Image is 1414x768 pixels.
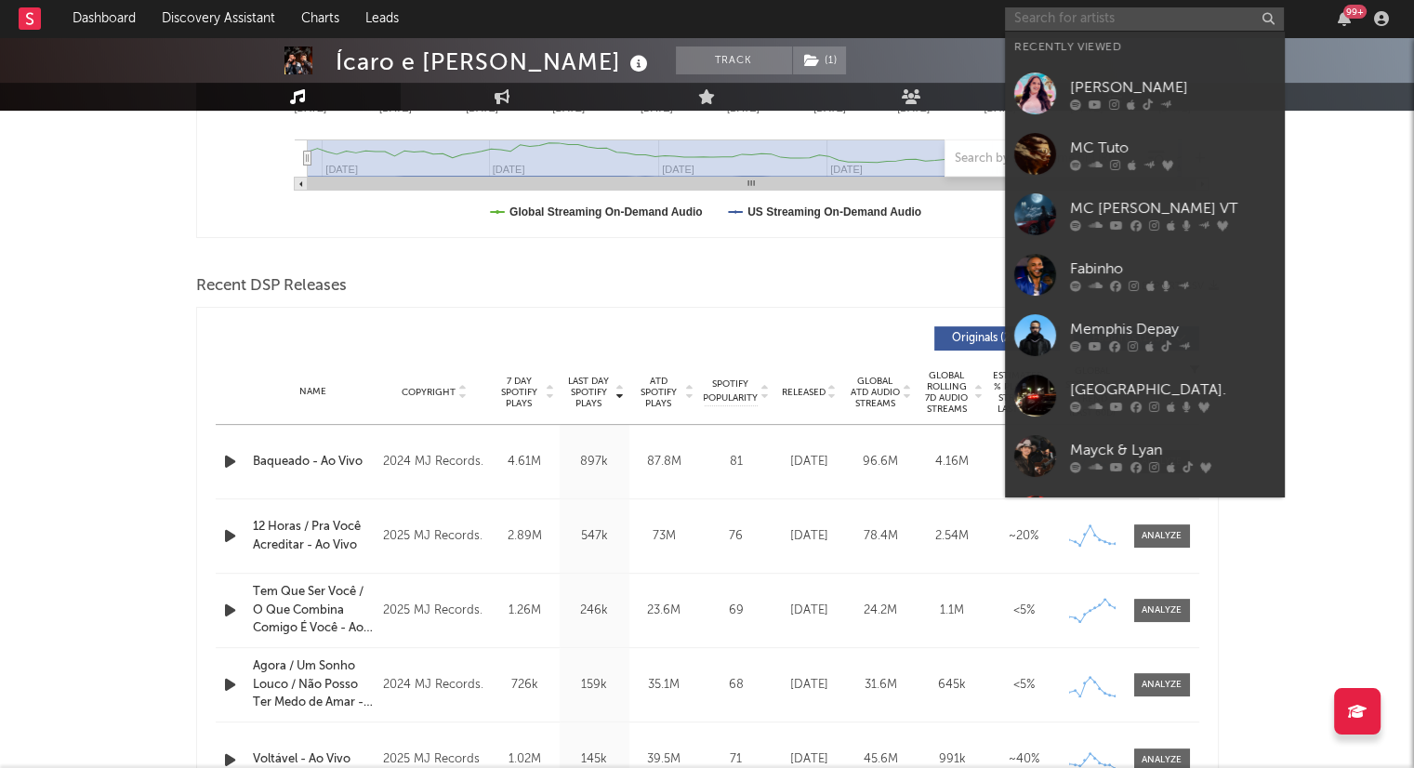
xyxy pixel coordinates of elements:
div: 68 [704,676,769,695]
div: 76 [704,527,769,546]
div: 726k [495,676,555,695]
div: Memphis Depay [1070,318,1275,340]
div: 2025 MJ Records. [383,600,484,622]
div: 645k [921,676,984,695]
div: 4.61M [495,453,555,471]
div: 897k [564,453,625,471]
span: Recent DSP Releases [196,275,347,298]
div: 78.4M [850,527,912,546]
div: 96.6M [850,453,912,471]
input: Search by song name or URL [945,152,1142,166]
div: 87.8M [634,453,694,471]
a: Tem Que Ser Você / O Que Combina Comigo É Você - Ao Vivo [253,583,375,638]
div: 1.1M [921,602,984,620]
div: ~ 30 % [993,453,1055,471]
div: 2.89M [495,527,555,546]
div: <5% [993,602,1055,620]
div: 4.16M [921,453,984,471]
button: Originals(217) [934,326,1060,351]
span: ( 1 ) [792,46,847,74]
div: [DATE] [778,676,840,695]
div: Recently Viewed [1014,36,1275,59]
div: 1.26M [495,602,555,620]
button: (1) [793,46,846,74]
span: Global ATD Audio Streams [850,376,901,409]
a: Mayck & Lyan [1005,426,1284,486]
div: 2024 MJ Records. [383,451,484,473]
button: 99+ [1338,11,1351,26]
div: 2.54M [921,527,984,546]
a: Mc J9 [1005,486,1284,547]
div: Mayck & Lyan [1070,439,1275,461]
text: Global Streaming On-Demand Audio [509,205,703,218]
a: MC Tuto [1005,124,1284,184]
a: Baqueado - Ao Vivo [253,453,375,471]
span: 7 Day Spotify Plays [495,376,544,409]
span: Spotify Popularity [703,377,758,405]
span: Estimated % Playlist Streams Last Day [993,370,1044,415]
div: 73M [634,527,694,546]
a: Fabinho [1005,245,1284,305]
span: Originals ( 217 ) [946,333,1032,344]
div: Ícaro e [PERSON_NAME] [336,46,653,77]
div: 99 + [1343,5,1367,19]
a: 12 Horas / Pra Você Acreditar - Ao Vivo [253,518,375,554]
div: <5% [993,676,1055,695]
div: MC Tuto [1070,137,1275,159]
div: [DATE] [778,602,840,620]
div: 81 [704,453,769,471]
span: Released [782,387,826,398]
a: [GEOGRAPHIC_DATA]. [1005,365,1284,426]
div: 547k [564,527,625,546]
a: Memphis Depay [1005,305,1284,365]
div: 2024 MJ Records. [383,674,484,696]
div: 24.2M [850,602,912,620]
div: [PERSON_NAME] [1070,76,1275,99]
span: ATD Spotify Plays [634,376,683,409]
div: Fabinho [1070,258,1275,280]
a: [PERSON_NAME] [1005,63,1284,124]
div: ~ 20 % [993,527,1055,546]
div: [GEOGRAPHIC_DATA]. [1070,378,1275,401]
span: Copyright [402,387,456,398]
div: [DATE] [778,527,840,546]
div: 23.6M [634,602,694,620]
div: 35.1M [634,676,694,695]
button: Track [676,46,792,74]
input: Search for artists [1005,7,1284,31]
div: 2025 MJ Records. [383,525,484,548]
span: Last Day Spotify Plays [564,376,614,409]
div: 159k [564,676,625,695]
div: 246k [564,602,625,620]
div: 69 [704,602,769,620]
span: Global Rolling 7D Audio Streams [921,370,972,415]
a: Agora / Um Sonho Louco / Não Posso Ter Medo de Amar - Ao Vivo [253,657,375,712]
div: MC [PERSON_NAME] VT [1070,197,1275,219]
div: [DATE] [778,453,840,471]
div: 31.6M [850,676,912,695]
a: MC [PERSON_NAME] VT [1005,184,1284,245]
div: Name [253,385,375,399]
text: US Streaming On-Demand Audio [747,205,921,218]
